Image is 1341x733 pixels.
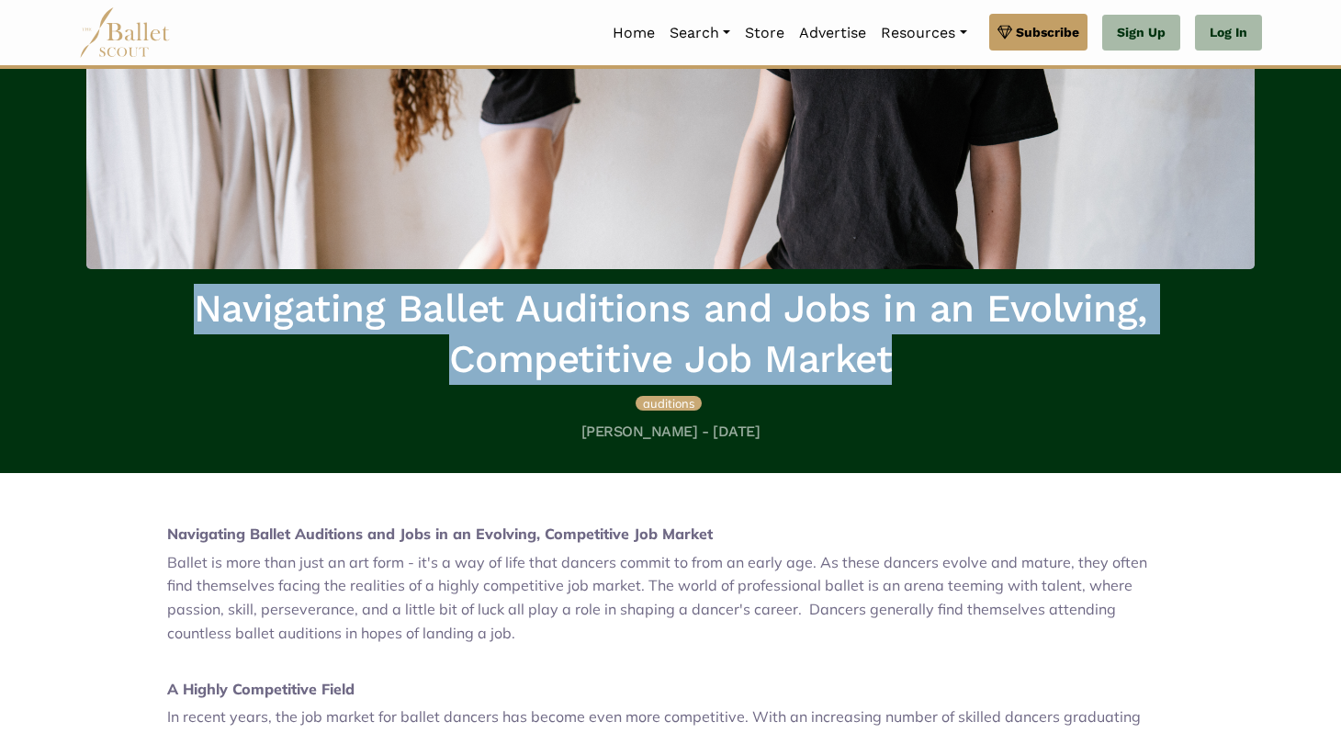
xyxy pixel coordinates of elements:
a: Search [662,14,738,52]
strong: Navigating Ballet Auditions and Jobs in an Evolving, Competitive Job Market [167,524,713,543]
a: Home [605,14,662,52]
a: auditions [636,393,702,412]
h5: [PERSON_NAME] - [DATE] [86,423,1255,442]
a: Subscribe [989,14,1087,51]
span: Subscribe [1016,22,1079,42]
strong: A Highly Competitive Field [167,680,355,698]
a: Sign Up [1102,15,1180,51]
a: Log In [1195,15,1262,51]
h1: Navigating Ballet Auditions and Jobs in an Evolving, Competitive Job Market [86,284,1255,384]
img: gem.svg [997,22,1012,42]
a: Store [738,14,792,52]
span: auditions [643,396,694,411]
span: Ballet is more than just an art form - it's a way of life that dancers commit to from an early ag... [167,553,1147,642]
a: Resources [873,14,974,52]
a: Advertise [792,14,873,52]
